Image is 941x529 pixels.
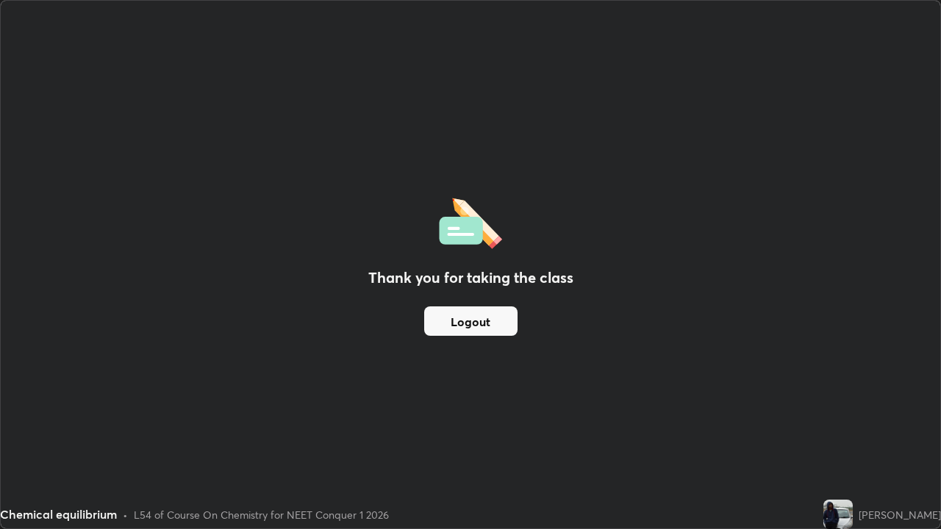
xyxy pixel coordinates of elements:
h2: Thank you for taking the class [368,267,573,289]
div: • [123,507,128,522]
img: offlineFeedback.1438e8b3.svg [439,193,502,249]
div: [PERSON_NAME] [859,507,941,522]
img: f991eeff001c4949acf00ac8e21ffa6c.jpg [823,500,853,529]
div: L54 of Course On Chemistry for NEET Conquer 1 2026 [134,507,389,522]
button: Logout [424,306,518,336]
